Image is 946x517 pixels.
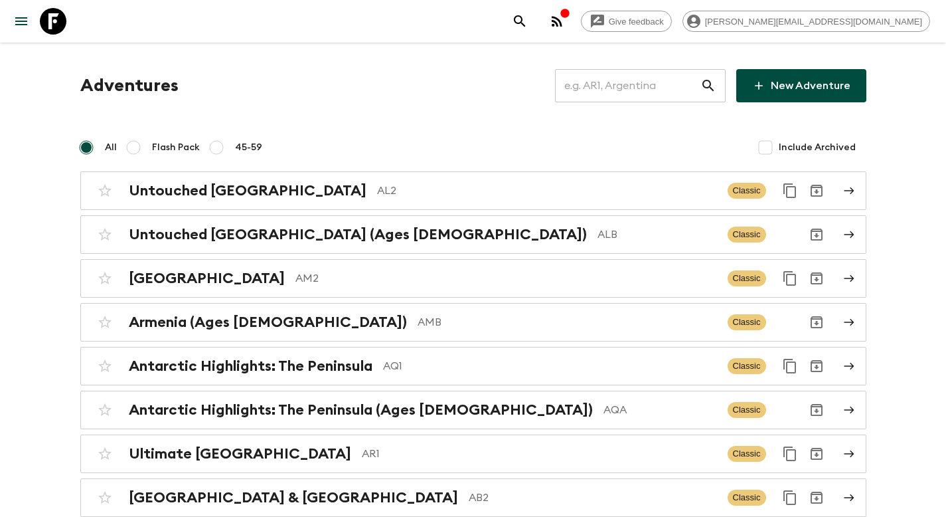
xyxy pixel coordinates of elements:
[777,353,803,379] button: Duplicate for 45-59
[803,177,830,204] button: Archive
[129,270,285,287] h2: [GEOGRAPHIC_DATA]
[80,347,866,385] a: Antarctic Highlights: The PeninsulaAQ1ClassicDuplicate for 45-59Archive
[728,490,766,506] span: Classic
[779,141,856,154] span: Include Archived
[803,484,830,511] button: Archive
[728,314,766,330] span: Classic
[736,69,866,102] a: New Adventure
[80,435,866,473] a: Ultimate [GEOGRAPHIC_DATA]AR1ClassicDuplicate for 45-59Archive
[728,446,766,462] span: Classic
[803,221,830,248] button: Archive
[418,314,717,330] p: AMB
[728,358,766,374] span: Classic
[80,72,179,99] h1: Adventures
[603,402,717,418] p: AQA
[129,358,372,375] h2: Antarctic Highlights: The Peninsula
[129,226,587,243] h2: Untouched [GEOGRAPHIC_DATA] (Ages [DEMOGRAPHIC_DATA])
[152,141,200,154] span: Flash Pack
[803,353,830,379] button: Archive
[295,270,717,286] p: AM2
[728,183,766,199] span: Classic
[803,309,830,336] button: Archive
[777,484,803,511] button: Duplicate for 45-59
[383,358,717,374] p: AQ1
[129,489,458,506] h2: [GEOGRAPHIC_DATA] & [GEOGRAPHIC_DATA]
[235,141,262,154] span: 45-59
[80,391,866,429] a: Antarctic Highlights: The Peninsula (Ages [DEMOGRAPHIC_DATA])AQAClassicArchive
[803,441,830,467] button: Archive
[698,17,929,27] span: [PERSON_NAME][EMAIL_ADDRESS][DOMAIN_NAME]
[597,227,717,243] p: ALB
[469,490,717,506] p: AB2
[80,215,866,254] a: Untouched [GEOGRAPHIC_DATA] (Ages [DEMOGRAPHIC_DATA])ALBClassicArchive
[803,397,830,423] button: Archive
[80,303,866,342] a: Armenia (Ages [DEMOGRAPHIC_DATA])AMBClassicArchive
[129,182,366,199] h2: Untouched [GEOGRAPHIC_DATA]
[80,171,866,210] a: Untouched [GEOGRAPHIC_DATA]AL2ClassicDuplicate for 45-59Archive
[8,8,35,35] button: menu
[777,265,803,292] button: Duplicate for 45-59
[105,141,117,154] span: All
[777,177,803,204] button: Duplicate for 45-59
[80,259,866,298] a: [GEOGRAPHIC_DATA]AM2ClassicDuplicate for 45-59Archive
[581,11,672,32] a: Give feedback
[728,227,766,243] span: Classic
[80,478,866,517] a: [GEOGRAPHIC_DATA] & [GEOGRAPHIC_DATA]AB2ClassicDuplicate for 45-59Archive
[377,183,717,199] p: AL2
[129,314,407,331] h2: Armenia (Ages [DEMOGRAPHIC_DATA])
[129,401,593,419] h2: Antarctic Highlights: The Peninsula (Ages [DEMOGRAPHIC_DATA])
[362,446,717,462] p: AR1
[601,17,671,27] span: Give feedback
[728,270,766,286] span: Classic
[555,67,700,104] input: e.g. AR1, Argentina
[129,445,351,463] h2: Ultimate [GEOGRAPHIC_DATA]
[777,441,803,467] button: Duplicate for 45-59
[803,265,830,292] button: Archive
[728,402,766,418] span: Classic
[682,11,930,32] div: [PERSON_NAME][EMAIL_ADDRESS][DOMAIN_NAME]
[507,8,533,35] button: search adventures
